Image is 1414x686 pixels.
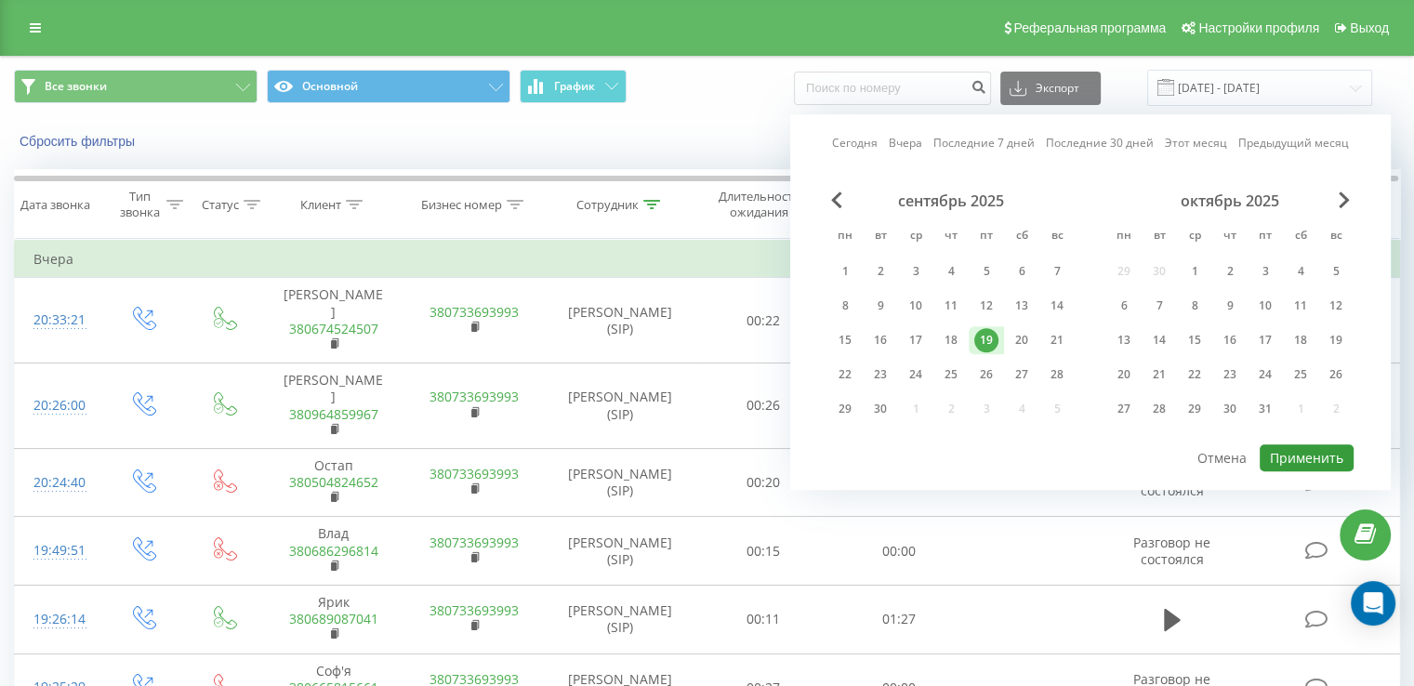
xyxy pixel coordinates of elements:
[1248,292,1283,320] div: пт 10 окт. 2025 г.
[1248,257,1283,285] div: пт 3 окт. 2025 г.
[1110,223,1138,251] abbr: понедельник
[1004,326,1039,354] div: сб 20 сент. 2025 г.
[1046,135,1154,152] a: Последние 30 дней
[1177,361,1212,389] div: ср 22 окт. 2025 г.
[33,465,83,501] div: 20:24:40
[1183,294,1207,318] div: 8
[904,328,928,352] div: 17
[1142,395,1177,423] div: вт 28 окт. 2025 г.
[289,473,378,491] a: 380504824652
[1212,326,1248,354] div: чт 16 окт. 2025 г.
[831,191,842,208] span: Previous Month
[833,397,857,421] div: 29
[263,448,403,517] td: Остап
[1212,361,1248,389] div: чт 23 окт. 2025 г.
[545,278,696,363] td: [PERSON_NAME] (SIP)
[1324,363,1348,387] div: 26
[1283,326,1318,354] div: сб 18 окт. 2025 г.
[545,448,696,517] td: [PERSON_NAME] (SIP)
[969,257,1004,285] div: пт 5 сент. 2025 г.
[939,259,963,284] div: 4
[1177,292,1212,320] div: ср 8 окт. 2025 г.
[1218,328,1242,352] div: 16
[1177,395,1212,423] div: ср 29 окт. 2025 г.
[969,326,1004,354] div: пт 19 сент. 2025 г.
[974,259,998,284] div: 5
[1218,259,1242,284] div: 2
[263,278,403,363] td: [PERSON_NAME]
[33,302,83,338] div: 20:33:21
[289,320,378,337] a: 380674524507
[15,241,1400,278] td: Вчера
[1039,361,1075,389] div: вс 28 сент. 2025 г.
[974,294,998,318] div: 12
[1183,259,1207,284] div: 1
[1283,292,1318,320] div: сб 11 окт. 2025 г.
[1288,294,1313,318] div: 11
[1260,444,1354,471] button: Применить
[866,223,894,251] abbr: вторник
[868,294,892,318] div: 9
[1165,135,1227,152] a: Этот месяц
[429,601,519,619] a: 380733693993
[33,533,83,569] div: 19:49:51
[1183,397,1207,421] div: 29
[1248,361,1283,389] div: пт 24 окт. 2025 г.
[1004,257,1039,285] div: сб 6 сент. 2025 г.
[863,326,898,354] div: вт 16 сент. 2025 г.
[1318,257,1354,285] div: вс 5 окт. 2025 г.
[1147,363,1171,387] div: 21
[933,135,1035,152] a: Последние 7 дней
[45,79,107,94] span: Все звонки
[1218,397,1242,421] div: 30
[1218,294,1242,318] div: 9
[1106,326,1142,354] div: пн 13 окт. 2025 г.
[1043,223,1071,251] abbr: воскресенье
[831,586,966,654] td: 01:27
[868,363,892,387] div: 23
[1112,294,1136,318] div: 6
[1288,363,1313,387] div: 25
[429,303,519,321] a: 380733693993
[898,361,933,389] div: ср 24 сент. 2025 г.
[827,361,863,389] div: пн 22 сент. 2025 г.
[1283,257,1318,285] div: сб 4 окт. 2025 г.
[933,326,969,354] div: чт 18 сент. 2025 г.
[974,328,998,352] div: 19
[1287,223,1315,251] abbr: суббота
[1216,223,1244,251] abbr: четверг
[1045,294,1069,318] div: 14
[14,133,144,150] button: Сбросить фильтры
[898,326,933,354] div: ср 17 сент. 2025 г.
[1010,259,1034,284] div: 6
[1039,292,1075,320] div: вс 14 сент. 2025 г.
[832,135,878,152] a: Сегодня
[827,292,863,320] div: пн 8 сент. 2025 г.
[545,586,696,654] td: [PERSON_NAME] (SIP)
[933,257,969,285] div: чт 4 сент. 2025 г.
[1004,292,1039,320] div: сб 13 сент. 2025 г.
[1187,444,1257,471] button: Отмена
[1318,361,1354,389] div: вс 26 окт. 2025 г.
[1039,257,1075,285] div: вс 7 сент. 2025 г.
[863,361,898,389] div: вт 23 сент. 2025 г.
[263,517,403,586] td: Влад
[1010,363,1034,387] div: 27
[827,395,863,423] div: пн 29 сент. 2025 г.
[1253,259,1277,284] div: 3
[1253,328,1277,352] div: 17
[969,361,1004,389] div: пт 26 сент. 2025 г.
[827,191,1075,210] div: сентябрь 2025
[1045,363,1069,387] div: 28
[1339,191,1350,208] span: Next Month
[20,197,90,213] div: Дата звонка
[1133,534,1210,568] span: Разговор не состоялся
[1324,294,1348,318] div: 12
[117,189,161,220] div: Тип звонка
[696,278,831,363] td: 00:22
[576,197,639,213] div: Сотрудник
[696,586,831,654] td: 00:11
[1288,259,1313,284] div: 4
[1010,328,1034,352] div: 20
[554,80,595,93] span: График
